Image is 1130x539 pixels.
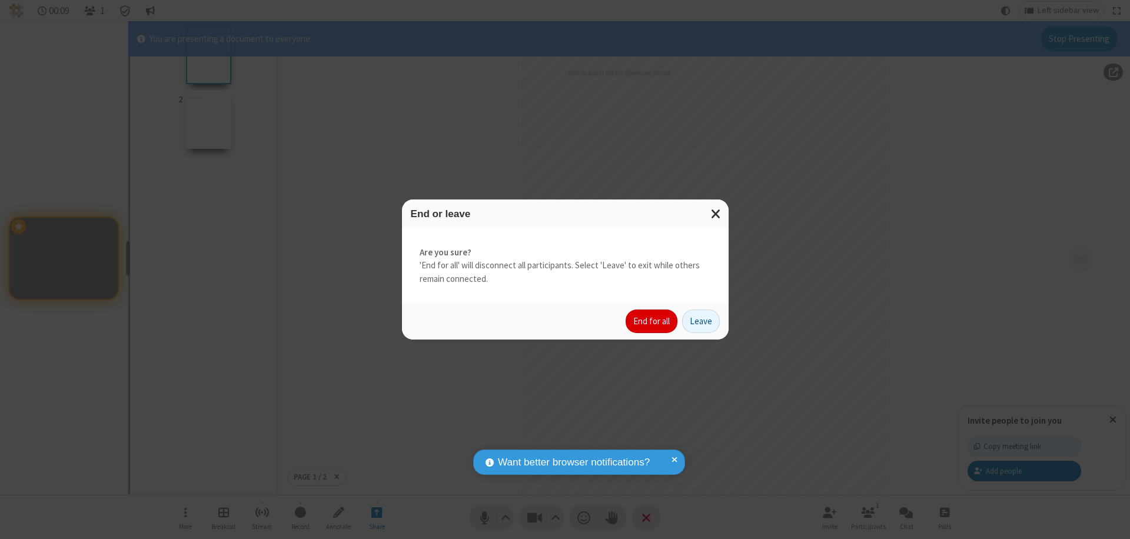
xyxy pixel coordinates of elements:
[498,455,650,470] span: Want better browser notifications?
[682,310,720,333] button: Leave
[402,228,729,304] div: 'End for all' will disconnect all participants. Select 'Leave' to exit while others remain connec...
[704,199,729,228] button: Close modal
[411,208,720,219] h3: End or leave
[420,246,711,259] strong: Are you sure?
[626,310,677,333] button: End for all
